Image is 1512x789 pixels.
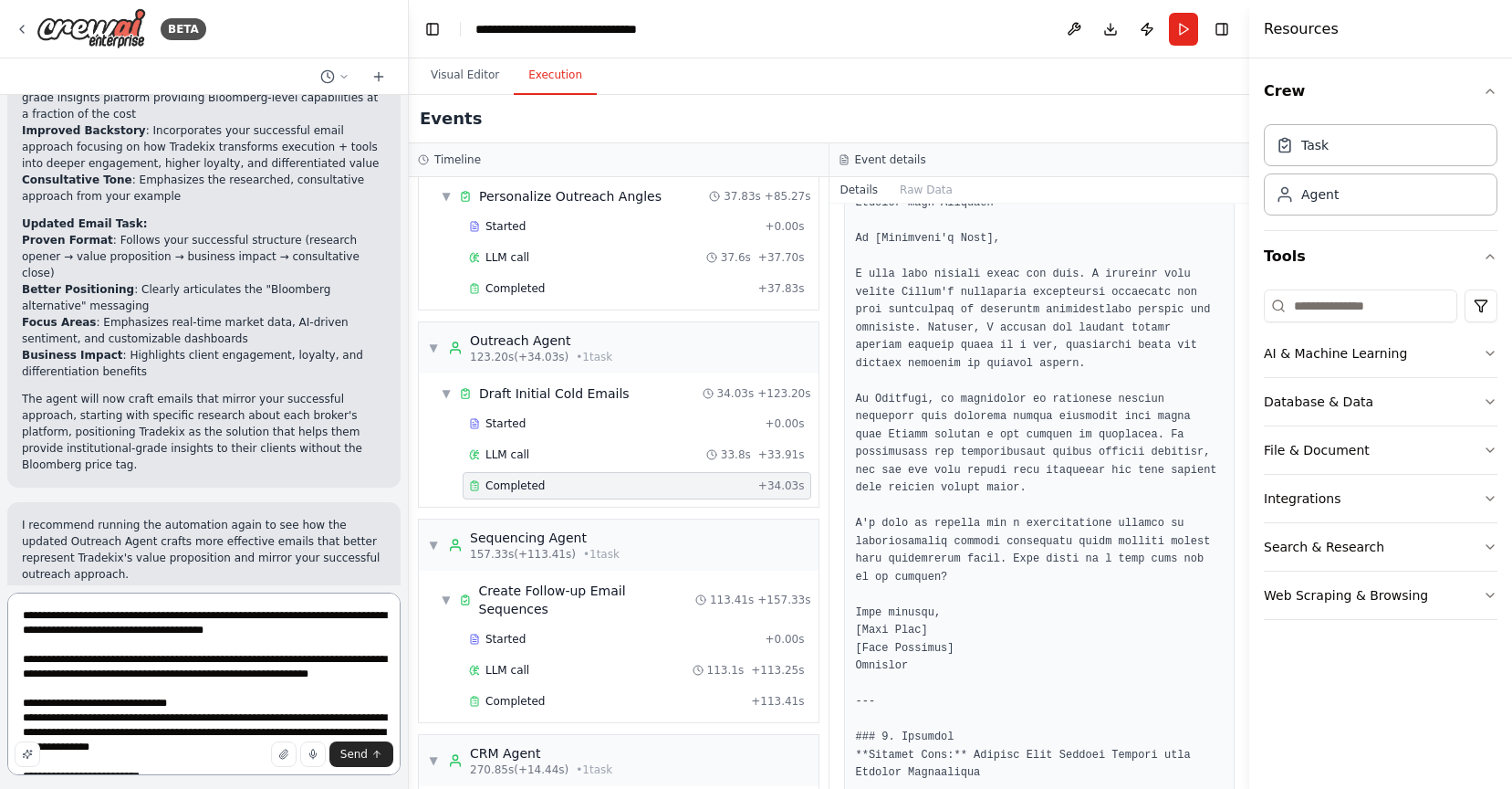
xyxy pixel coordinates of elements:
button: Send [329,742,393,767]
div: Integrations [1264,489,1340,508]
span: Started [485,632,526,647]
button: Details [829,177,890,203]
span: LLM call [485,250,529,265]
span: ▼ [441,189,452,204]
div: Task [1301,136,1329,154]
div: Search & Research [1264,538,1384,556]
h2: Events [420,106,482,131]
span: LLM call [485,447,529,462]
li: : Now positions Tradekix as the institutional-grade insights platform providing Bloomberg-level c... [22,73,386,122]
span: Send [340,747,368,762]
span: + 33.91s [758,447,805,462]
span: + 85.27s [765,189,811,204]
span: LLM call [485,663,529,678]
span: 123.20s (+34.03s) [470,350,568,364]
span: • 1 task [583,547,620,562]
span: ▼ [441,593,452,607]
strong: Proven Format [22,234,113,247]
button: File & Document [1264,426,1497,474]
span: • 1 task [576,350,612,364]
span: ▼ [428,538,439,552]
button: Upload files [271,742,297,767]
span: 157.33s (+113.41s) [470,547,576,562]
span: 37.83s [724,189,761,204]
span: Completed [485,479,545,493]
span: ▼ [428,753,439,768]
span: + 113.41s [751,694,804,709]
span: + 34.03s [758,479,805,493]
h3: Timeline [434,153,481,167]
span: + 37.83s [758,281,805,296]
button: Switch to previous chat [313,66,357,88]
nav: breadcrumb [475,20,681,38]
span: 37.6s [721,250,751,265]
span: Completed [485,694,545,709]
button: Hide left sidebar [420,16,445,42]
span: Personalize Outreach Angles [479,187,662,205]
button: Hide right sidebar [1209,16,1235,42]
strong: Focus Areas [22,316,97,329]
button: Web Scraping & Browsing [1264,572,1497,619]
button: Tools [1264,231,1497,282]
span: + 37.70s [758,250,805,265]
strong: Better Positioning [22,283,134,296]
img: Logo [36,8,146,49]
li: : Clearly articulates the "Bloomberg alternative" messaging [22,281,386,314]
span: 113.41s [710,593,754,607]
div: Database & Data [1264,393,1373,411]
span: ▼ [428,341,439,355]
button: Start a new chat [364,66,393,88]
button: Database & Data [1264,378,1497,426]
span: 33.8s [721,447,751,462]
span: + 123.20s [757,386,810,401]
div: Agent [1301,185,1339,204]
div: AI & Machine Learning [1264,344,1407,363]
li: : Incorporates your successful email approach focusing on how Tradekix transforms execution + too... [22,122,386,172]
span: Started [485,219,526,234]
div: File & Document [1264,441,1370,459]
div: Tools [1264,282,1497,635]
strong: Updated Email Task: [22,217,148,230]
strong: Business Impact [22,349,123,362]
strong: Consultative Tone [22,174,132,186]
p: I recommend running the automation again to see how the updated Outreach Agent crafts more effect... [22,517,386,583]
li: : Emphasizes real-time market data, AI-driven sentiment, and customizable dashboards [22,314,386,347]
div: Outreach Agent [470,331,612,350]
button: Raw Data [889,177,964,203]
span: 270.85s (+14.44s) [470,763,568,777]
div: CRM Agent [470,744,612,763]
span: Draft Initial Cold Emails [479,384,630,403]
h4: Resources [1264,18,1339,40]
strong: Improved Backstory [22,124,146,137]
li: : Follows your successful structure (research opener → value proposition → business impact → cons... [22,232,386,281]
span: Started [485,416,526,431]
span: + 0.00s [765,416,804,431]
li: : Highlights client engagement, loyalty, and differentiation benefits [22,347,386,380]
button: Visual Editor [416,57,514,95]
button: Integrations [1264,475,1497,522]
button: Click to speak your automation idea [300,742,326,767]
h3: Event details [855,153,926,167]
div: Sequencing Agent [470,529,620,547]
li: : Emphasizes the researched, consultative approach from your example [22,172,386,205]
span: 113.1s [707,663,745,678]
span: + 0.00s [765,632,804,647]
button: Search & Research [1264,523,1497,571]
span: + 113.25s [751,663,804,678]
span: Completed [485,281,545,296]
button: Execution [514,57,597,95]
span: + 0.00s [765,219,804,234]
div: Web Scraping & Browsing [1264,586,1428,605]
span: + 157.33s [757,593,810,607]
div: Crew [1264,117,1497,230]
span: 34.03s [717,386,755,401]
span: ▼ [441,386,452,401]
button: Crew [1264,66,1497,117]
div: BETA [161,18,206,40]
span: Create Follow-up Email Sequences [479,582,695,618]
button: AI & Machine Learning [1264,330,1497,377]
button: Improve this prompt [15,742,40,767]
p: The agent will now craft emails that mirror your successful approach, starting with specific rese... [22,391,386,473]
span: • 1 task [576,763,612,777]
